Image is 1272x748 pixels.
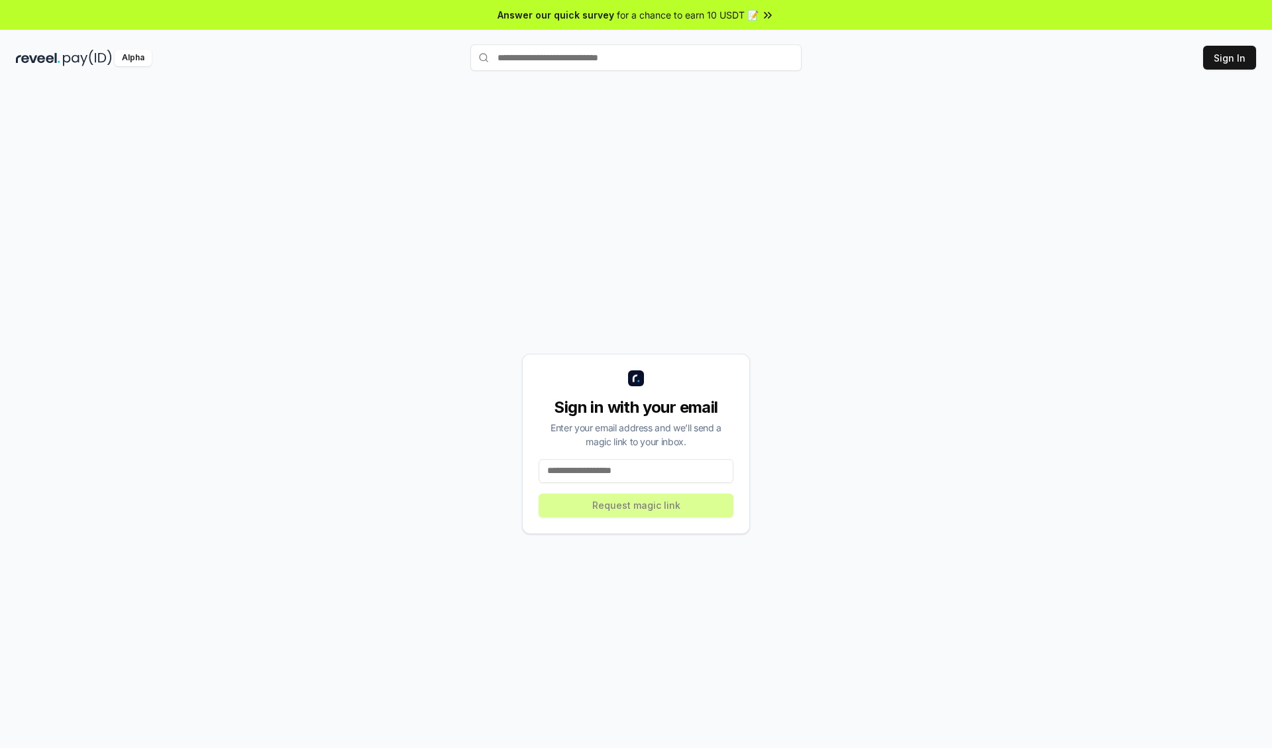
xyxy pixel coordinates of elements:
span: for a chance to earn 10 USDT 📝 [617,8,759,22]
img: reveel_dark [16,50,60,66]
div: Enter your email address and we’ll send a magic link to your inbox. [539,421,733,449]
img: pay_id [63,50,112,66]
button: Sign In [1203,46,1256,70]
img: logo_small [628,370,644,386]
div: Alpha [115,50,152,66]
div: Sign in with your email [539,397,733,418]
span: Answer our quick survey [498,8,614,22]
